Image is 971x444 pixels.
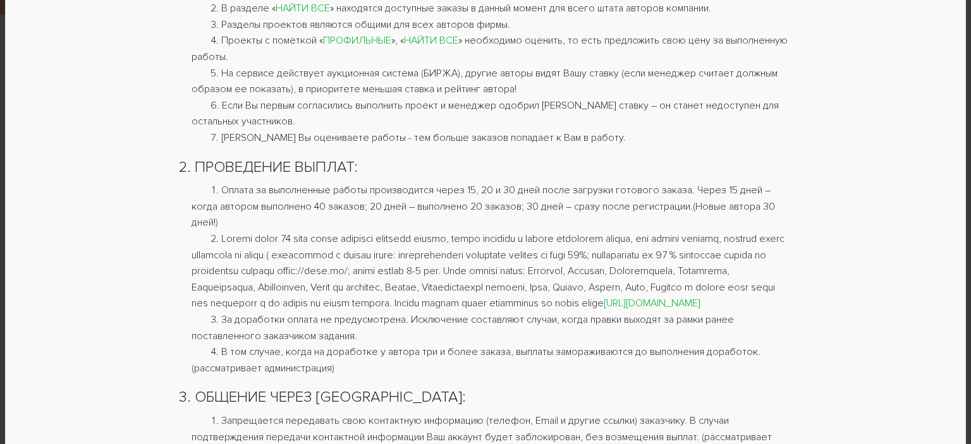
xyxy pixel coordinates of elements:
[192,66,792,98] li: На сервисе действует аукционная система (БИРЖА), другие авторы видят Вашу ставку (если менеджер с...
[192,1,792,17] li: В разделе « » находятся доступные заказы в данный момент для всего штата авторов компании.
[192,312,792,344] li: За доработки оплата не предусмотрена. Исключение составляют случаи, когда правки выходят за рамки...
[179,387,792,408] h2: 3. ОБЩЕНИЕ ЧЕРЕЗ [GEOGRAPHIC_DATA]:
[192,33,792,65] li: Проекты с пометкой « », « » необходимо оценить, то есть предложить свою цену за выполненную работы.
[192,98,792,130] li: Если Вы первым согласились выполнить проект и менеджер одобрил [PERSON_NAME] ставку – он станет н...
[192,17,792,33] li: Разделы проектов являются общими для всех авторов фирмы.
[192,231,792,312] li: Loremi dolor 74 sita conse adipisci elitsedd eiusmo, tempo incididu u labore etdolorem aliqua, en...
[404,34,458,47] a: НАЙТИ ВСЕ
[192,130,792,147] li: [PERSON_NAME] Вы оцениваете работы - тем больше заказов попадает к Вам в работу.
[179,157,792,178] h2: 2. ПРОВЕДЕНИЕ ВЫПЛАТ:
[323,34,391,47] a: ПРОФИЛЬНЫЕ
[276,2,330,15] a: НАЙТИ ВСЕ
[192,183,792,231] li: Оплата за выполненные работы производится через 15, 20 и 30 дней после загрузки готового заказа. ...
[192,344,792,376] li: В том случае, когда на доработке у автора три и более заказа, выплаты замораживаются до выполнени...
[604,297,700,309] a: [URL][DOMAIN_NAME]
